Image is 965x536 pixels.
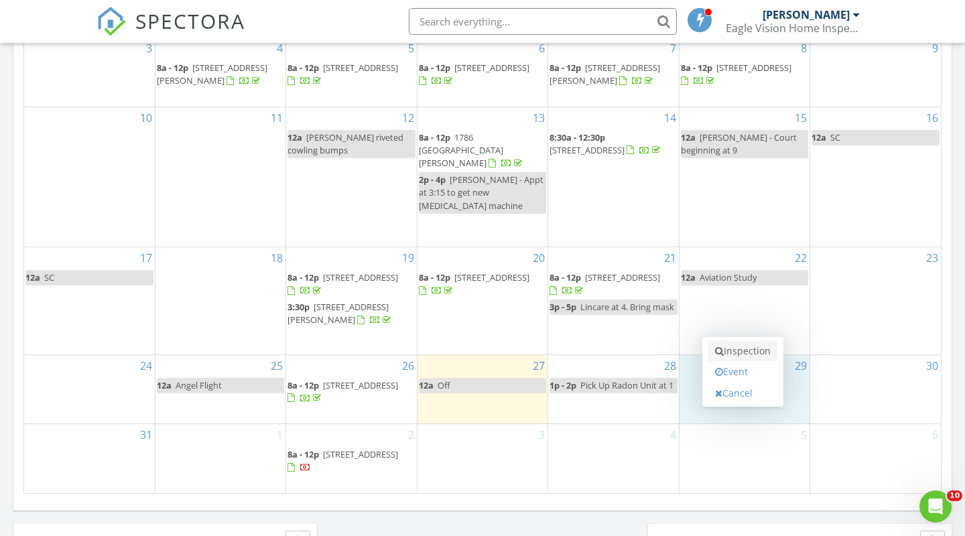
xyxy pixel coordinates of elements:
a: Go to September 6, 2025 [929,424,941,446]
a: Go to August 8, 2025 [798,38,810,59]
a: Go to August 31, 2025 [137,424,155,446]
td: Go to August 3, 2025 [24,38,155,107]
a: Go to August 19, 2025 [399,247,417,269]
a: 8a - 12p [STREET_ADDRESS] [419,270,546,299]
span: SPECTORA [135,7,245,35]
span: 8a - 12p [419,62,450,74]
span: 3p - 5p [550,301,576,313]
td: Go to September 6, 2025 [810,424,941,493]
span: [STREET_ADDRESS] [323,448,398,460]
span: 12a [812,131,826,143]
a: Go to August 24, 2025 [137,355,155,377]
td: Go to August 18, 2025 [155,247,285,354]
span: 12a [681,271,696,283]
a: Go to August 13, 2025 [530,107,548,129]
td: Go to August 22, 2025 [679,247,810,354]
span: 12a [25,271,40,283]
span: Angel Flight [176,379,222,391]
td: Go to August 14, 2025 [548,107,679,247]
a: 3:30p [STREET_ADDRESS][PERSON_NAME] [287,299,415,328]
a: Go to August 30, 2025 [923,355,941,377]
span: [STREET_ADDRESS][PERSON_NAME] [550,62,660,86]
span: 1p - 2p [550,379,576,391]
a: Go to August 28, 2025 [661,355,679,377]
a: 8a - 12p [STREET_ADDRESS][PERSON_NAME] [157,62,267,86]
span: [STREET_ADDRESS] [323,62,398,74]
a: 8a - 12p [STREET_ADDRESS][PERSON_NAME] [157,60,284,89]
a: Go to August 15, 2025 [792,107,810,129]
td: Go to August 23, 2025 [810,247,941,354]
div: Eagle Vision Home Inspection, LLC [726,21,860,35]
td: Go to August 29, 2025 [679,354,810,424]
a: Go to August 29, 2025 [792,355,810,377]
span: SC [830,131,840,143]
span: [STREET_ADDRESS][PERSON_NAME] [157,62,267,86]
td: Go to August 8, 2025 [679,38,810,107]
td: Go to August 12, 2025 [286,107,417,247]
a: 8a - 12p [STREET_ADDRESS] [287,60,415,89]
a: Go to September 5, 2025 [798,424,810,446]
a: Go to August 11, 2025 [268,107,285,129]
span: [STREET_ADDRESS] [454,271,529,283]
a: 8a - 12p [STREET_ADDRESS] [550,271,660,296]
a: 8:30a - 12:30p [STREET_ADDRESS] [550,130,677,159]
span: 10 [947,490,962,501]
span: 8:30a - 12:30p [550,131,605,143]
span: 12a [419,379,434,391]
a: 8a - 12p [STREET_ADDRESS] [681,60,808,89]
a: Go to August 7, 2025 [667,38,679,59]
a: Go to August 23, 2025 [923,247,941,269]
span: [PERSON_NAME] - Court beginning at 9 [681,131,797,156]
span: [STREET_ADDRESS][PERSON_NAME] [287,301,389,326]
div: [PERSON_NAME] [763,8,850,21]
a: 8a - 12p [STREET_ADDRESS] [419,60,546,89]
td: Go to August 6, 2025 [417,38,548,107]
a: Go to August 14, 2025 [661,107,679,129]
a: 8a - 12p [STREET_ADDRESS][PERSON_NAME] [550,60,677,89]
td: Go to August 17, 2025 [24,247,155,354]
a: Go to August 4, 2025 [274,38,285,59]
span: 1786 [GEOGRAPHIC_DATA][PERSON_NAME] [419,131,503,169]
span: 8a - 12p [157,62,188,74]
a: Event [708,361,777,383]
a: Go to August 6, 2025 [536,38,548,59]
span: 3:30p [287,301,310,313]
a: 8a - 12p [STREET_ADDRESS] [287,447,415,476]
a: Go to August 17, 2025 [137,247,155,269]
td: Go to August 11, 2025 [155,107,285,247]
td: Go to September 1, 2025 [155,424,285,493]
span: 8a - 12p [419,131,450,143]
span: 8a - 12p [287,448,319,460]
a: Go to August 21, 2025 [661,247,679,269]
a: 8a - 12p [STREET_ADDRESS] [287,270,415,299]
span: Lincare at 4. Bring mask [580,301,674,313]
a: Go to September 4, 2025 [667,424,679,446]
a: 8a - 12p [STREET_ADDRESS] [681,62,791,86]
a: Inspection [708,340,777,362]
td: Go to August 24, 2025 [24,354,155,424]
span: 8a - 12p [550,62,581,74]
a: Go to August 25, 2025 [268,355,285,377]
span: 8a - 12p [681,62,712,74]
a: SPECTORA [96,18,245,46]
td: Go to August 10, 2025 [24,107,155,247]
a: Go to August 22, 2025 [792,247,810,269]
a: Go to August 9, 2025 [929,38,941,59]
a: Go to August 20, 2025 [530,247,548,269]
span: [STREET_ADDRESS] [550,144,625,156]
td: Go to August 5, 2025 [286,38,417,107]
a: 8a - 12p [STREET_ADDRESS][PERSON_NAME] [550,62,660,86]
a: 8a - 12p 1786 [GEOGRAPHIC_DATA][PERSON_NAME] [419,131,525,169]
a: 8a - 12p [STREET_ADDRESS] [419,62,529,86]
a: 8a - 12p [STREET_ADDRESS] [287,378,415,407]
span: Off [438,379,450,391]
span: [STREET_ADDRESS] [585,271,660,283]
span: [PERSON_NAME] riveted cowling bumps [287,131,403,156]
td: Go to September 2, 2025 [286,424,417,493]
a: 8a - 12p [STREET_ADDRESS] [419,271,529,296]
td: Go to September 5, 2025 [679,424,810,493]
td: Go to August 7, 2025 [548,38,679,107]
input: Search everything... [409,8,677,35]
a: 8a - 12p 1786 [GEOGRAPHIC_DATA][PERSON_NAME] [419,130,546,172]
span: SC [44,271,54,283]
